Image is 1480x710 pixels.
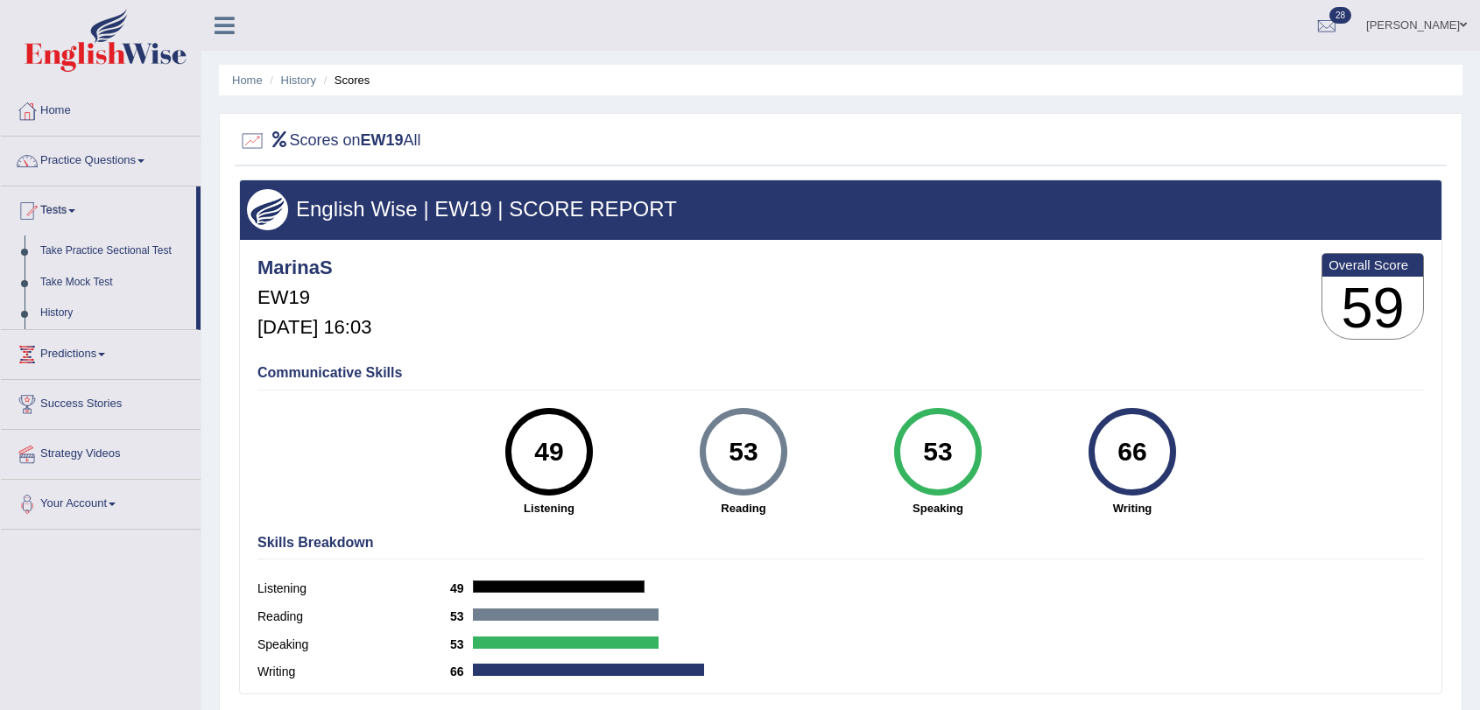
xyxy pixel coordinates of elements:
[257,636,450,654] label: Speaking
[450,581,473,595] b: 49
[257,535,1424,551] h4: Skills Breakdown
[257,580,450,598] label: Listening
[361,131,404,149] b: EW19
[1328,257,1417,272] b: Overall Score
[1,480,201,524] a: Your Account
[849,500,1026,517] strong: Speaking
[32,235,196,267] a: Take Practice Sectional Test
[450,637,473,651] b: 53
[1100,415,1164,489] div: 66
[257,608,450,626] label: Reading
[257,317,371,338] h5: [DATE] 16:03
[1,430,201,474] a: Strategy Videos
[32,298,196,329] a: History
[281,74,316,87] a: History
[1329,7,1351,24] span: 28
[1,330,201,374] a: Predictions
[32,267,196,299] a: Take Mock Test
[517,415,581,489] div: 49
[257,287,371,308] h5: EW19
[257,663,450,681] label: Writing
[320,72,370,88] li: Scores
[232,74,263,87] a: Home
[1,186,196,230] a: Tests
[655,500,832,517] strong: Reading
[257,365,1424,381] h4: Communicative Skills
[1044,500,1221,517] strong: Writing
[1322,277,1423,340] h3: 59
[247,198,1434,221] h3: English Wise | EW19 | SCORE REPORT
[1,380,201,424] a: Success Stories
[1,87,201,130] a: Home
[461,500,638,517] strong: Listening
[257,257,371,278] h4: MarinaS
[1,137,201,180] a: Practice Questions
[247,189,288,230] img: wings.png
[239,128,421,154] h2: Scores on All
[450,609,473,623] b: 53
[450,664,473,678] b: 66
[711,415,775,489] div: 53
[906,415,969,489] div: 53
